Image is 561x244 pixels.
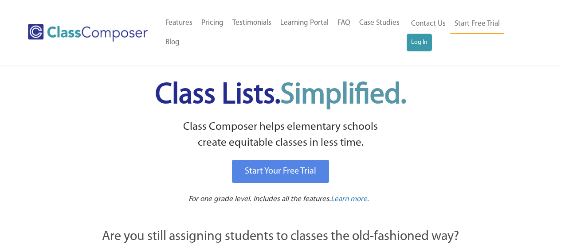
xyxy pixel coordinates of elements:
[161,13,197,33] a: Features
[155,81,406,110] span: Class Lists.
[407,14,526,51] nav: Header Menu
[407,14,450,34] a: Contact Us
[407,34,432,51] a: Log In
[188,195,331,203] span: For one grade level. Includes all the features.
[245,167,316,176] span: Start Your Free Trial
[333,13,355,33] a: FAQ
[28,24,148,42] img: Class Composer
[53,119,508,151] p: Class Composer helps elementary schools create equitable classes in less time.
[161,33,184,52] a: Blog
[450,14,504,34] a: Start Free Trial
[197,13,228,33] a: Pricing
[280,81,406,110] span: Simplified.
[331,194,369,205] a: Learn more.
[355,13,404,33] a: Case Studies
[161,13,407,52] nav: Header Menu
[331,195,369,203] span: Learn more.
[228,13,276,33] a: Testimonials
[232,160,329,183] a: Start Your Free Trial
[276,13,333,33] a: Learning Portal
